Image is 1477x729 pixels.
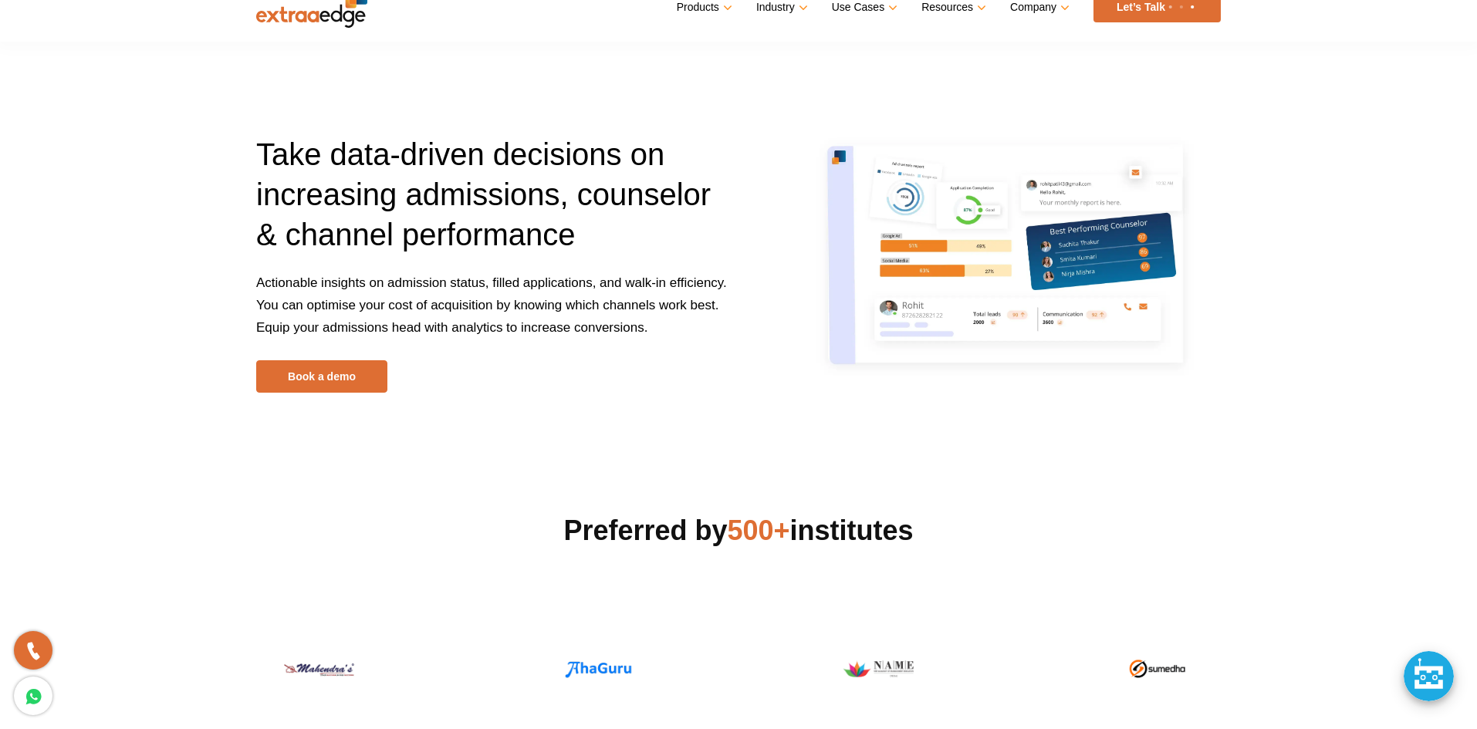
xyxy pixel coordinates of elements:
[256,360,387,393] a: Book a demo
[1404,651,1454,701] div: Chat
[256,275,727,335] span: Actionable insights on admission status, filled applications, and walk-in efficiency. You can opt...
[256,512,1221,549] h2: Preferred by institutes
[728,515,790,546] span: 500+
[809,101,1212,426] img: management-banner
[256,137,711,251] span: Take data-driven decisions on increasing admissions, counselor & channel performance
